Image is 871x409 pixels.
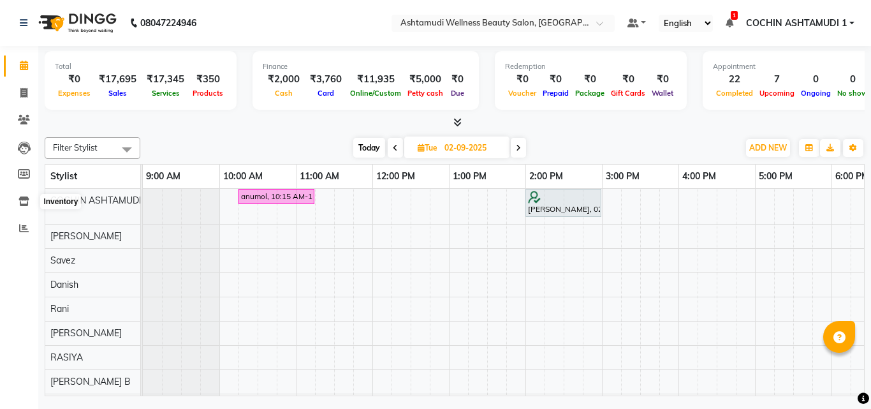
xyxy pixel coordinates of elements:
[220,167,266,186] a: 10:00 AM
[603,167,643,186] a: 3:00 PM
[446,72,469,87] div: ₹0
[756,89,798,98] span: Upcoming
[713,89,756,98] span: Completed
[50,352,83,363] span: RASIYA
[572,72,608,87] div: ₹0
[105,89,130,98] span: Sales
[505,61,677,72] div: Redemption
[608,89,648,98] span: Gift Cards
[50,230,122,242] span: [PERSON_NAME]
[450,167,490,186] a: 1:00 PM
[149,89,183,98] span: Services
[33,5,120,41] img: logo
[142,72,189,87] div: ₹17,345
[713,72,756,87] div: 22
[240,191,313,202] div: anumol, 10:15 AM-11:15 AM, Aroma Pedicure
[50,195,142,206] span: COCHIN ASHTAMUDI
[539,89,572,98] span: Prepaid
[40,194,81,209] div: Inventory
[263,61,469,72] div: Finance
[726,17,733,29] a: 1
[314,89,337,98] span: Card
[305,72,347,87] div: ₹3,760
[441,138,504,158] input: 2025-09-02
[296,167,342,186] a: 11:00 AM
[798,72,834,87] div: 0
[756,72,798,87] div: 7
[572,89,608,98] span: Package
[404,89,446,98] span: Petty cash
[353,138,385,158] span: Today
[648,72,677,87] div: ₹0
[731,11,738,20] span: 1
[713,61,871,72] div: Appointment
[539,72,572,87] div: ₹0
[526,167,566,186] a: 2:00 PM
[272,89,296,98] span: Cash
[679,167,719,186] a: 4:00 PM
[50,303,69,315] span: Rani
[608,72,648,87] div: ₹0
[50,327,122,339] span: [PERSON_NAME]
[189,89,226,98] span: Products
[746,17,847,30] span: COCHIN ASHTAMUDI 1
[50,279,78,290] span: Danish
[55,89,94,98] span: Expenses
[505,72,539,87] div: ₹0
[347,89,404,98] span: Online/Custom
[50,170,77,182] span: Stylist
[749,143,787,152] span: ADD NEW
[798,89,834,98] span: Ongoing
[94,72,142,87] div: ₹17,695
[756,167,796,186] a: 5:00 PM
[347,72,404,87] div: ₹11,935
[373,167,418,186] a: 12:00 PM
[263,72,305,87] div: ₹2,000
[834,72,871,87] div: 0
[648,89,677,98] span: Wallet
[746,139,790,157] button: ADD NEW
[50,376,131,387] span: [PERSON_NAME] B
[55,61,226,72] div: Total
[834,89,871,98] span: No show
[53,142,98,152] span: Filter Stylist
[140,5,196,41] b: 08047224946
[527,191,600,215] div: [PERSON_NAME], 02:00 PM-03:00 PM, Aroma Manicure
[414,143,441,152] span: Tue
[505,89,539,98] span: Voucher
[143,167,184,186] a: 9:00 AM
[817,358,858,396] iframe: chat widget
[404,72,446,87] div: ₹5,000
[55,72,94,87] div: ₹0
[189,72,226,87] div: ₹350
[50,255,75,266] span: Savez
[448,89,467,98] span: Due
